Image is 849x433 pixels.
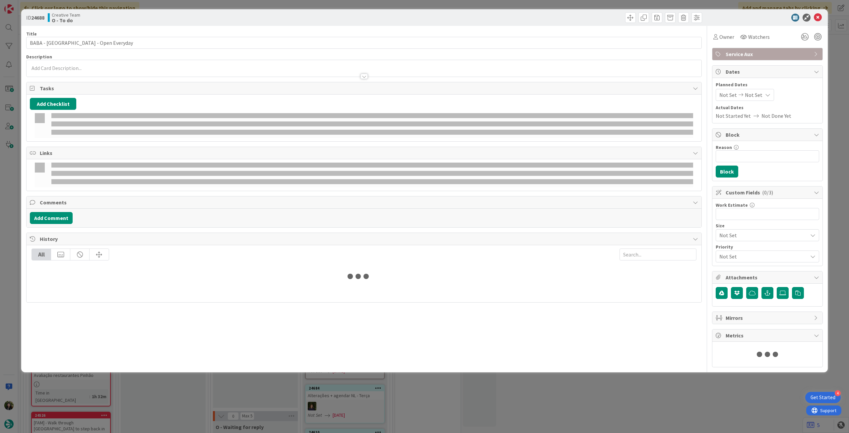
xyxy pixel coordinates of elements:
span: Links [40,149,689,157]
span: Mirrors [726,314,811,322]
div: Priority [716,245,819,249]
span: ( 0/3 ) [762,189,773,196]
button: Add Comment [30,212,73,224]
span: Service Aux [726,50,811,58]
button: Block [716,166,738,178]
span: Support [14,1,30,9]
span: Not Set [745,91,762,99]
div: 4 [835,390,841,396]
span: ID [26,14,44,22]
div: Size [716,223,819,228]
span: Attachments [726,273,811,281]
button: Add Checklist [30,98,76,110]
div: All [32,249,51,260]
div: Get Started [811,394,835,401]
b: 24688 [31,14,44,21]
span: Creative Team [52,12,80,18]
input: Search... [620,249,696,260]
span: History [40,235,689,243]
div: Open Get Started checklist, remaining modules: 4 [805,392,841,403]
span: Owner [719,33,734,41]
label: Reason [716,144,732,150]
label: Work Estimate [716,202,748,208]
span: Not Set [719,91,737,99]
span: Metrics [726,331,811,339]
span: Dates [726,68,811,76]
b: O - To do [52,18,80,23]
span: Custom Fields [726,188,811,196]
label: Title [26,31,37,37]
span: Block [726,131,811,139]
span: Description [26,54,52,60]
span: Not Done Yet [761,112,791,120]
span: Comments [40,198,689,206]
span: Watchers [748,33,770,41]
span: Actual Dates [716,104,819,111]
span: Planned Dates [716,81,819,88]
span: Not Set [719,252,804,261]
span: Not Set [719,231,804,240]
span: Not Started Yet [716,112,751,120]
span: Tasks [40,84,689,92]
input: type card name here... [26,37,702,49]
